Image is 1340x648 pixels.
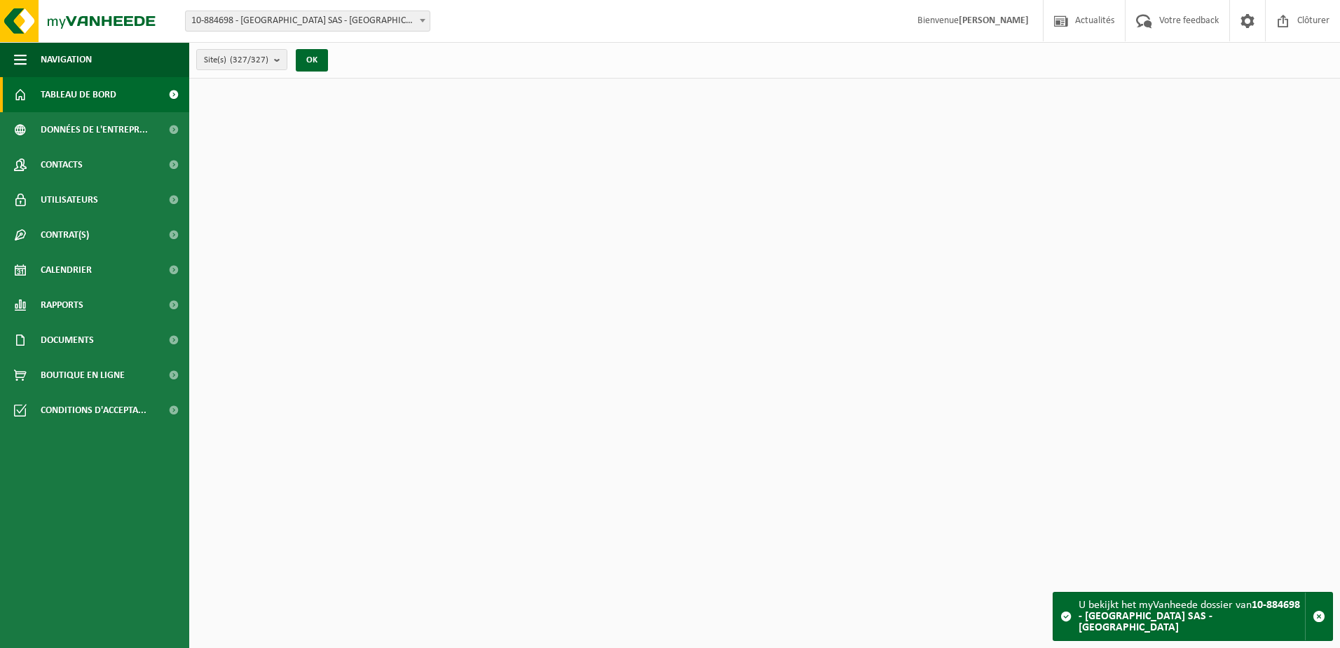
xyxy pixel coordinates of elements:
[296,49,328,72] button: OK
[959,15,1029,26] strong: [PERSON_NAME]
[41,217,89,252] span: Contrat(s)
[41,393,146,428] span: Conditions d'accepta...
[41,112,148,147] span: Données de l'entrepr...
[1079,593,1305,640] div: U bekijkt het myVanheede dossier van
[41,147,83,182] span: Contacts
[230,55,268,65] count: (327/327)
[41,77,116,112] span: Tableau de bord
[204,50,268,71] span: Site(s)
[41,358,125,393] span: Boutique en ligne
[41,288,83,323] span: Rapports
[186,11,430,31] span: 10-884698 - VALDELIA SAS - LABEGE
[41,182,98,217] span: Utilisateurs
[1079,600,1300,633] strong: 10-884698 - [GEOGRAPHIC_DATA] SAS - [GEOGRAPHIC_DATA]
[185,11,430,32] span: 10-884698 - VALDELIA SAS - LABEGE
[41,252,92,288] span: Calendrier
[41,323,94,358] span: Documents
[196,49,287,70] button: Site(s)(327/327)
[41,42,92,77] span: Navigation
